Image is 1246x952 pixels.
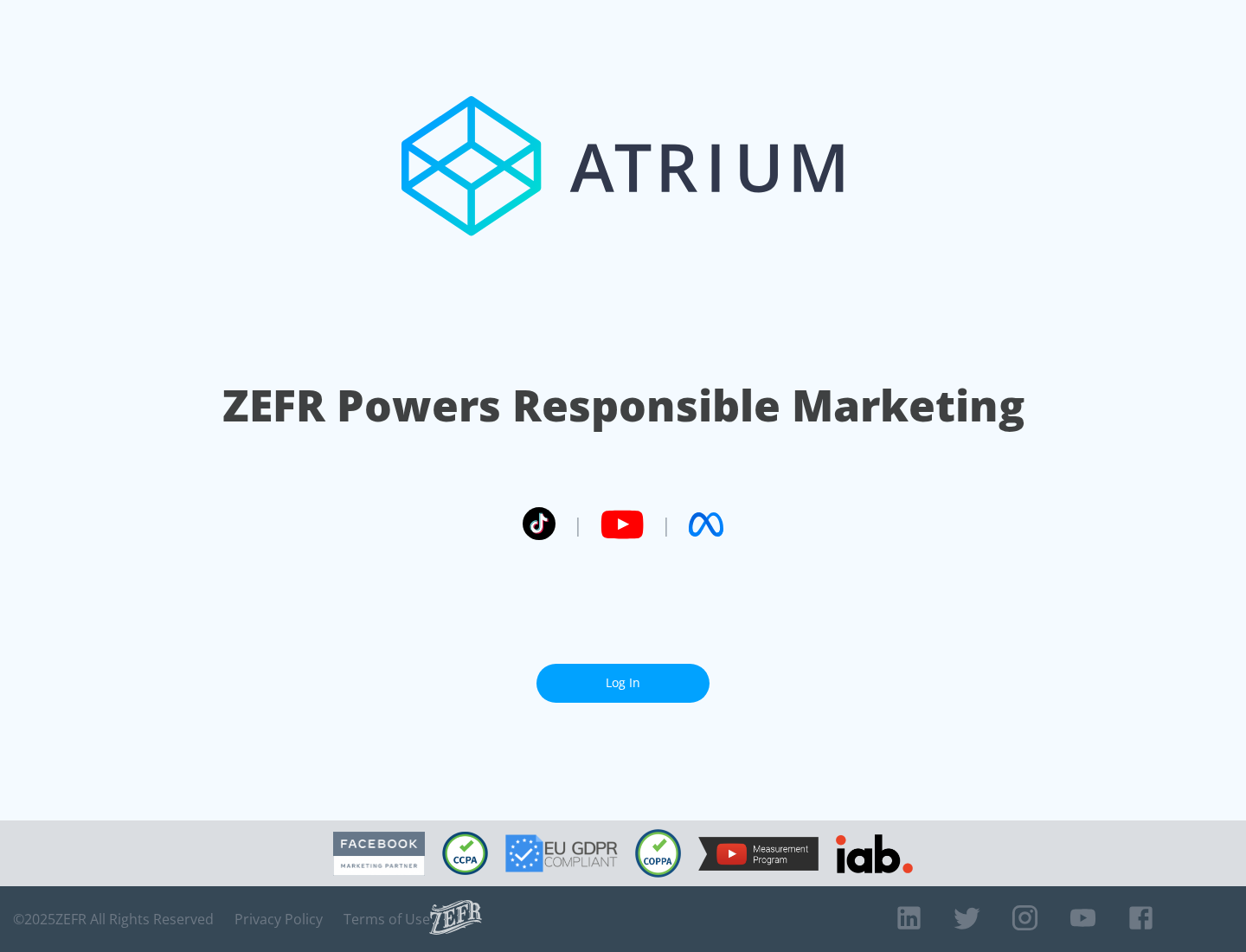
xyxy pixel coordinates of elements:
img: YouTube Measurement Program [698,837,819,871]
img: GDPR Compliant [505,834,618,872]
a: Log In [536,664,710,703]
img: IAB [836,834,913,873]
img: CCPA Compliant [442,832,488,875]
a: Terms of Use [344,910,430,928]
h1: ZEFR Powers Responsible Marketing [222,376,1024,435]
span: | [573,511,583,537]
span: | [661,511,671,537]
a: Privacy Policy [234,910,323,928]
img: COPPA Compliant [635,829,681,878]
img: Facebook Marketing Partner [333,832,425,876]
span: © 2025 ZEFR All Rights Reserved [13,910,214,928]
